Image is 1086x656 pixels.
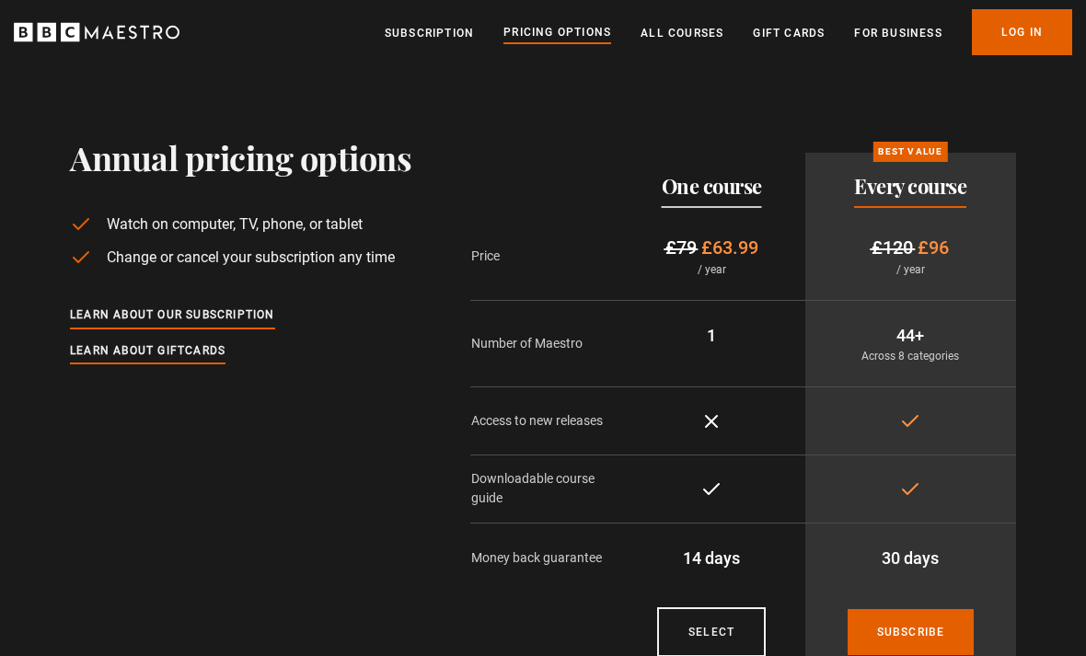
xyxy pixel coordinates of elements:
span: £79 [665,236,697,259]
p: 44+ [820,323,1001,348]
a: Gift Cards [753,24,825,42]
svg: BBC Maestro [14,18,179,46]
span: £120 [872,236,913,259]
nav: Primary [385,9,1072,55]
h2: Every course [854,175,966,197]
a: Learn about our subscription [70,305,275,326]
li: Change or cancel your subscription any time [70,247,411,269]
p: / year [632,261,791,278]
p: Across 8 categories [820,348,1001,364]
p: 14 days [632,546,791,570]
p: 30 days [820,546,1001,570]
p: Money back guarantee [471,548,617,568]
h1: Annual pricing options [70,138,411,177]
a: Learn about giftcards [70,341,225,362]
p: 1 [632,323,791,348]
h2: One course [662,175,762,197]
span: £96 [918,236,949,259]
a: Subscription [385,24,474,42]
a: For business [854,24,942,42]
p: Price [471,247,617,266]
p: / year [820,261,1001,278]
li: Watch on computer, TV, phone, or tablet [70,213,411,236]
p: Access to new releases [471,411,617,431]
a: All Courses [641,24,723,42]
p: Best value [873,142,947,162]
a: Subscribe [848,609,975,655]
a: Log In [972,9,1072,55]
a: Pricing Options [503,23,611,43]
p: Downloadable course guide [471,469,617,508]
p: Number of Maestro [471,334,617,353]
span: £63.99 [701,236,758,259]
